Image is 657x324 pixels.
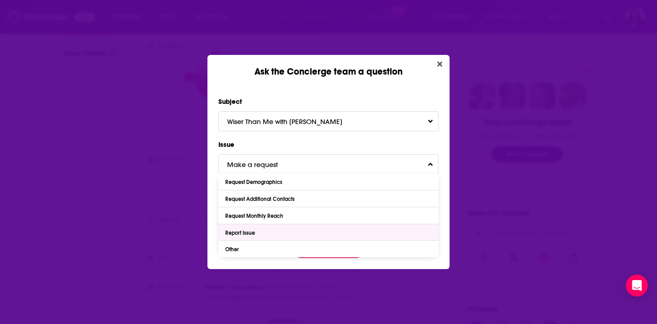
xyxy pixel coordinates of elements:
label: Subject [218,96,439,108]
button: Close [434,59,446,70]
span: Wiser Than Me with [PERSON_NAME] [227,117,360,126]
div: Ask the Concierge team a question [207,55,450,77]
div: Other [225,246,241,253]
div: Report Issue [225,230,257,236]
div: Request Demographics [225,179,285,185]
button: Wiser Than Me with [PERSON_NAME]Toggle Pronoun Dropdown [218,111,439,131]
div: Request Monthly Reach [225,213,286,219]
div: Open Intercom Messenger [626,275,648,297]
button: Make a requestToggle Pronoun Dropdown [218,154,439,174]
div: Request Additional Contacts [225,196,297,202]
span: Make a request [227,160,296,169]
label: Issue [218,139,439,151]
